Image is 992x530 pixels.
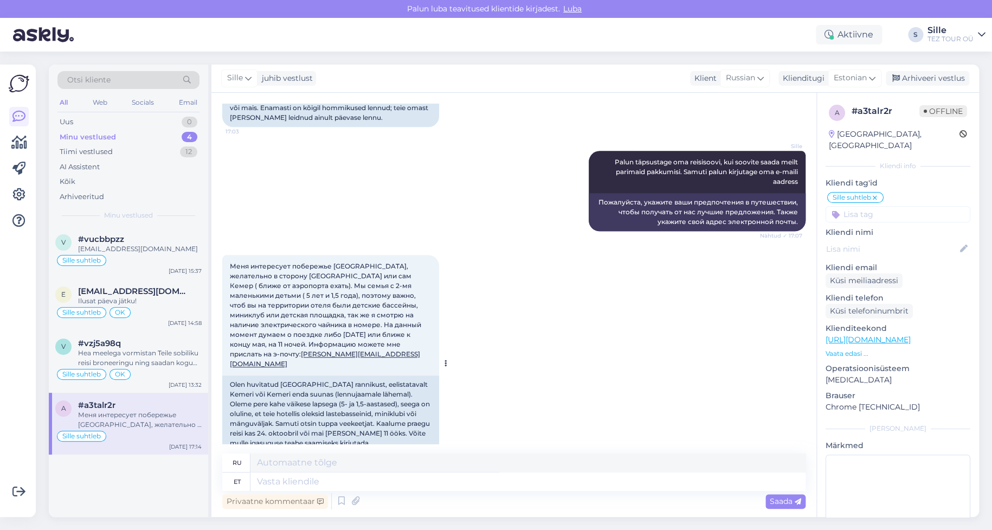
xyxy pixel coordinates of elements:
[78,339,121,348] span: #vzj5a98q
[589,193,806,231] div: Пожалуйста, укажите ваши предпочтения в путешествии, чтобы получать от нас лучшие предложения. Та...
[61,342,66,350] span: v
[927,35,974,43] div: TEZ TOUR OÜ
[169,381,202,389] div: [DATE] 13:32
[180,146,197,157] div: 12
[760,232,802,240] span: Nähtud ✓ 17:07
[230,262,423,368] span: Меня интересует побережье [GEOGRAPHIC_DATA], желательно в сторону [GEOGRAPHIC_DATA] или сам Кемер...
[829,129,959,151] div: [GEOGRAPHIC_DATA], [GEOGRAPHIC_DATA]
[60,162,100,173] div: AI Assistent
[816,25,882,44] div: Aktiivne
[61,290,66,298] span: e
[104,210,153,220] span: Minu vestlused
[826,273,903,288] div: Küsi meiliaadressi
[230,350,420,368] a: [PERSON_NAME][EMAIL_ADDRESS][DOMAIN_NAME]
[770,496,801,506] span: Saada
[62,257,101,264] span: Sille suhtleb
[169,443,202,451] div: [DATE] 17:14
[222,375,439,472] div: Olen huvitatud [GEOGRAPHIC_DATA] rannikust, eelistatavalt Kemeri või Kemeri enda suunas (lennujaa...
[233,454,242,472] div: ru
[778,73,824,84] div: Klienditugi
[886,71,969,86] div: Arhiveeri vestlus
[826,206,970,222] input: Lisa tag
[227,72,243,84] span: Sille
[826,304,913,318] div: Küsi telefoninumbrit
[222,494,328,509] div: Privaatne kommentaar
[826,292,970,304] p: Kliendi telefon
[826,424,970,433] div: [PERSON_NAME]
[115,371,125,378] span: OK
[78,286,191,296] span: eglit.aguraiuja@mail.ee
[834,72,867,84] span: Estonian
[61,404,66,412] span: a
[826,374,970,386] p: [MEDICAL_DATA]
[560,4,585,14] span: Luba
[234,472,241,491] div: et
[690,73,717,84] div: Klient
[168,319,202,327] div: [DATE] 14:58
[826,349,970,359] p: Vaata edasi ...
[826,440,970,451] p: Märkmed
[62,433,101,439] span: Sille suhtleb
[182,132,197,143] div: 4
[78,400,115,410] span: #a3talr2r
[908,27,923,42] div: S
[78,296,202,306] div: Ilusat päeva jätku!
[826,227,970,238] p: Kliendi nimi
[833,194,871,201] span: Sille suhtleb
[826,335,911,344] a: [URL][DOMAIN_NAME]
[60,117,73,127] div: Uus
[927,26,974,35] div: Sille
[726,72,755,84] span: Russian
[60,191,104,202] div: Arhiveeritud
[62,309,101,316] span: Sille suhtleb
[826,390,970,401] p: Brauser
[826,161,970,171] div: Kliendi info
[67,74,111,86] span: Otsi kliente
[835,108,840,117] span: a
[78,244,202,254] div: [EMAIL_ADDRESS][DOMAIN_NAME]
[62,371,101,378] span: Sille suhtleb
[762,142,802,150] span: Sille
[852,105,919,118] div: # a3talr2r
[927,26,985,43] a: SilleTEZ TOUR OÜ
[919,105,967,117] span: Offline
[60,132,116,143] div: Minu vestlused
[57,95,70,110] div: All
[61,238,66,246] span: v
[78,348,202,368] div: Hea meelega vormistan Teile sobiliku reisi broneeringu ning saadan kogu vajaliku reisiinfo
[226,127,266,136] span: 17:03
[60,176,75,187] div: Kõik
[78,234,124,244] span: #vucbbpzz
[91,95,109,110] div: Web
[257,73,313,84] div: juhib vestlust
[130,95,156,110] div: Socials
[615,158,800,186] span: Palun täpsustage oma reisisoovi, kui soovite saada meilt parimaid pakkumisi. Samuti palun kirjuta...
[169,267,202,275] div: [DATE] 15:37
[115,309,125,316] span: OK
[826,243,958,255] input: Lisa nimi
[826,401,970,413] p: Chrome [TECHNICAL_ID]
[826,323,970,334] p: Klienditeekond
[177,95,199,110] div: Email
[60,146,113,157] div: Tiimi vestlused
[222,89,439,127] div: Olgu, tänan vastuse eest. Siis mõtleme, kas lennata oktoobris või mais. Enamasti on kõigil hommik...
[9,73,29,94] img: Askly Logo
[826,177,970,189] p: Kliendi tag'id
[826,363,970,374] p: Operatsioonisüsteem
[826,262,970,273] p: Kliendi email
[182,117,197,127] div: 0
[78,410,202,430] div: Меня интересует побережье [GEOGRAPHIC_DATA], желательно в сторону [GEOGRAPHIC_DATA] или сам Кемер...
